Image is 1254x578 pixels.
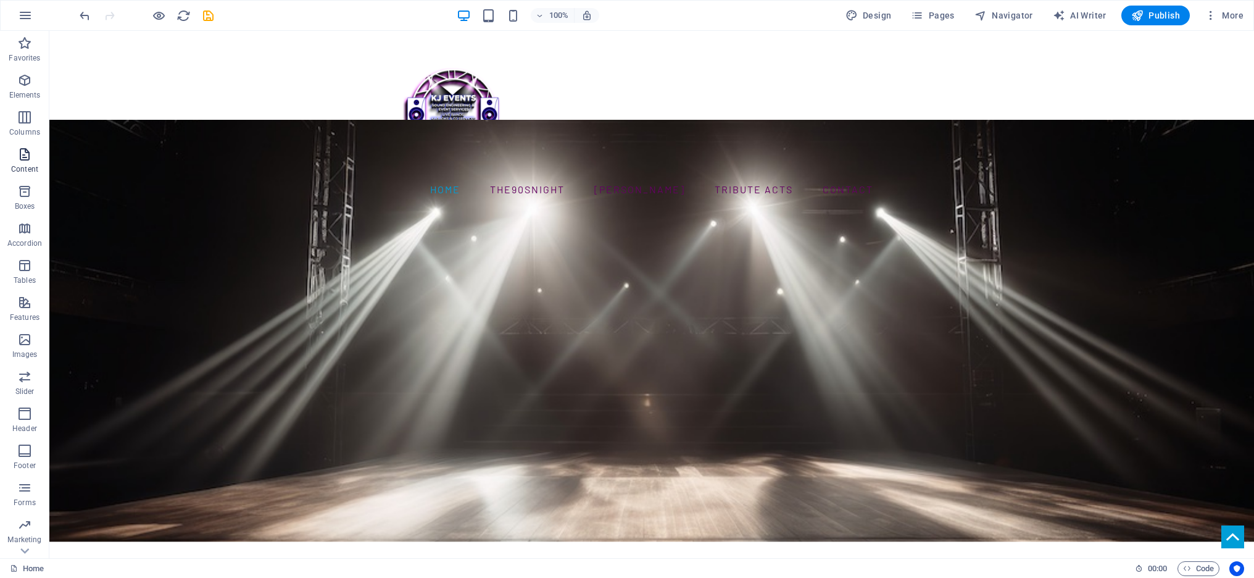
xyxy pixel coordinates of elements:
[970,6,1038,25] button: Navigator
[974,9,1033,22] span: Navigator
[531,8,575,23] button: 100%
[78,9,92,23] i: Undo: Edit headline (Ctrl+Z)
[845,9,892,22] span: Design
[10,312,39,322] p: Features
[12,424,37,433] p: Header
[9,127,40,137] p: Columns
[581,10,592,21] i: On resize automatically adjust zoom level to fit chosen device.
[1135,561,1168,576] h6: Session time
[176,8,191,23] button: reload
[1131,9,1180,22] span: Publish
[1156,564,1158,573] span: :
[549,8,569,23] h6: 100%
[1183,561,1214,576] span: Code
[14,461,36,471] p: Footer
[911,9,954,22] span: Pages
[201,8,215,23] button: save
[14,275,36,285] p: Tables
[151,8,166,23] button: Click here to leave preview mode and continue editing
[841,6,897,25] div: Design (Ctrl+Alt+Y)
[15,387,35,396] p: Slider
[906,6,959,25] button: Pages
[14,498,36,508] p: Forms
[1229,561,1244,576] button: Usercentrics
[201,9,215,23] i: Save (Ctrl+S)
[9,53,40,63] p: Favorites
[1177,561,1219,576] button: Code
[1048,6,1111,25] button: AI Writer
[1200,6,1248,25] button: More
[77,8,92,23] button: undo
[12,350,38,359] p: Images
[176,9,191,23] i: Reload page
[1053,9,1107,22] span: AI Writer
[11,164,38,174] p: Content
[1121,6,1190,25] button: Publish
[1205,9,1244,22] span: More
[1148,561,1167,576] span: 00 00
[9,90,41,100] p: Elements
[15,201,35,211] p: Boxes
[841,6,897,25] button: Design
[7,535,41,545] p: Marketing
[7,238,42,248] p: Accordion
[10,561,44,576] a: Click to cancel selection. Double-click to open Pages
